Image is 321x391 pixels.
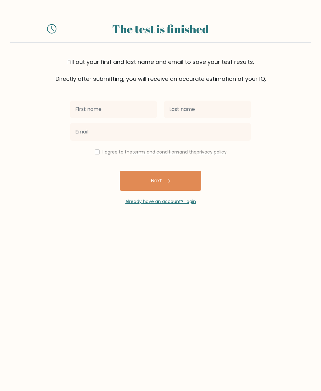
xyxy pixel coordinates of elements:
a: Already have an account? Login [125,198,196,205]
a: privacy policy [197,149,227,155]
label: I agree to the and the [103,149,227,155]
input: Email [70,123,251,141]
button: Next [120,171,201,191]
input: First name [70,101,157,118]
a: terms and conditions [132,149,179,155]
div: The test is finished [64,20,257,37]
input: Last name [164,101,251,118]
div: Fill out your first and last name and email to save your test results. Directly after submitting,... [10,58,311,83]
